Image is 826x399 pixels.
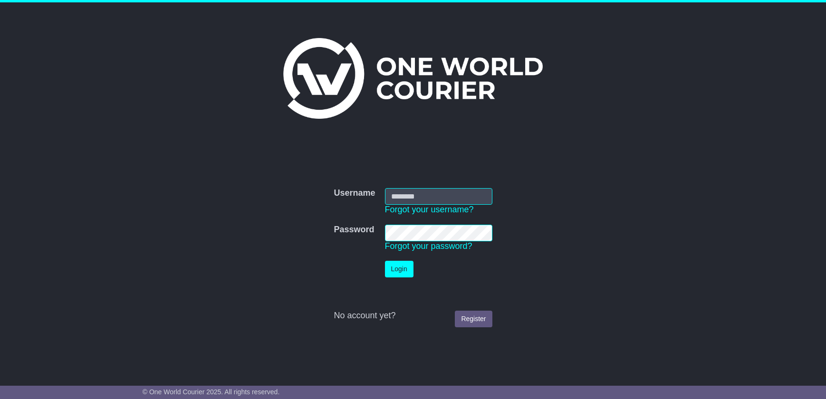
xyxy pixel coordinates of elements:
[334,188,375,199] label: Username
[385,261,413,277] button: Login
[385,241,472,251] a: Forgot your password?
[385,205,474,214] a: Forgot your username?
[283,38,543,119] img: One World
[334,225,374,235] label: Password
[455,311,492,327] a: Register
[143,388,280,396] span: © One World Courier 2025. All rights reserved.
[334,311,492,321] div: No account yet?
